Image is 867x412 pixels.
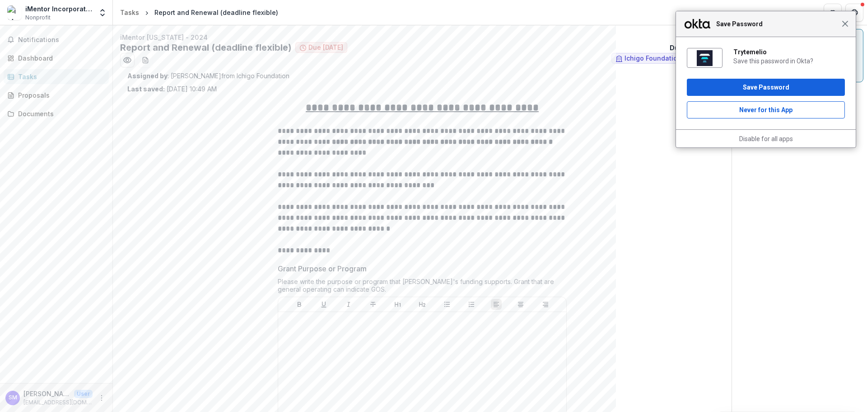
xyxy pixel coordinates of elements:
div: iMentor Incorporated [25,4,93,14]
p: : [DATE] [670,43,724,52]
button: Open entity switcher [96,4,109,22]
p: : [PERSON_NAME] from Ichigo Foundation [127,71,717,81]
h2: Report and Renewal (deadline flexible) [120,42,292,53]
button: Align Right [540,299,551,310]
button: Get Help [845,4,863,22]
button: Underline [318,299,329,310]
button: Heading 1 [392,299,403,310]
span: Due [DATE] [308,44,343,52]
div: Please write the purpose or program that [PERSON_NAME]'s funding supports. Grant that are general... [278,278,567,297]
strong: Due Date [670,44,700,52]
div: Report and Renewal (deadline flexible) [154,8,278,17]
button: Bold [294,299,305,310]
button: Partners [824,4,842,22]
div: Dashboard [18,53,102,63]
button: Notifications [4,33,109,47]
div: Save this password in Okta? [733,57,845,65]
div: Documents [18,109,102,118]
a: Dashboard [4,51,109,66]
strong: Last saved: [127,85,165,93]
div: Tasks [120,8,139,17]
p: Grant Purpose or Program [278,263,367,274]
span: Close [842,20,848,27]
button: Align Center [515,299,526,310]
button: Never for this App [687,101,845,118]
p: iMentor [US_STATE] - 2024 [120,33,724,42]
nav: breadcrumb [117,6,282,19]
button: Italicize [343,299,354,310]
button: Ordered List [466,299,477,310]
button: More [96,393,107,403]
a: Documents [4,106,109,121]
button: Preview ac21a5ca-7600-4bfe-b08c-054ade5910f4.pdf [120,53,135,67]
p: [PERSON_NAME] [23,389,70,398]
div: Tasks [18,72,102,81]
div: Trytemelio [733,48,845,56]
button: Bullet List [442,299,452,310]
button: Heading 2 [417,299,428,310]
span: Notifications [18,36,105,44]
img: pnumWQAAAAZJREFUAwDicaG+BOLzmQAAAABJRU5ErkJggg== [697,50,713,66]
strong: Assigned by [127,72,168,80]
a: Tasks [117,6,143,19]
span: Save Password [712,19,842,29]
span: Nonprofit [25,14,51,22]
div: Proposals [18,90,102,100]
span: Ichigo Foundation [625,55,681,62]
a: Tasks [4,69,109,84]
div: Scott Millstein [9,395,17,401]
button: Strike [368,299,378,310]
button: Align Left [491,299,502,310]
button: download-word-button [138,53,153,67]
img: iMentor Incorporated [7,5,22,20]
p: User [74,390,93,398]
a: Proposals [4,88,109,103]
p: [EMAIL_ADDRESS][DOMAIN_NAME] [23,398,93,407]
p: [DATE] 10:49 AM [127,84,217,94]
button: Save Password [687,79,845,96]
a: Disable for all apps [739,135,793,142]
